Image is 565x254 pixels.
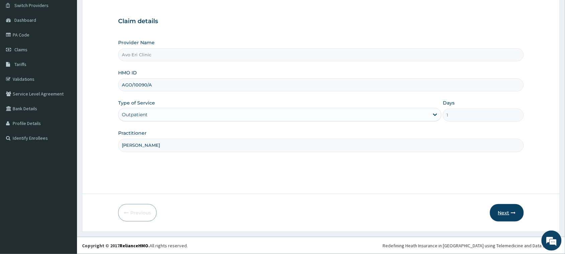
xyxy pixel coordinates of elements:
[118,69,137,76] label: HMO ID
[77,237,565,254] footer: All rights reserved.
[14,61,26,67] span: Tariffs
[3,183,128,206] textarea: Type your message and hit 'Enter'
[14,2,49,8] span: Switch Providers
[443,100,455,106] label: Days
[122,111,148,118] div: Outpatient
[12,34,27,50] img: d_794563401_company_1708531726252_794563401
[118,39,155,46] label: Provider Name
[35,38,112,46] div: Chat with us now
[118,130,147,136] label: Practitioner
[118,18,524,25] h3: Claim details
[118,100,155,106] label: Type of Service
[82,243,150,249] strong: Copyright © 2017 .
[383,242,560,249] div: Redefining Heath Insurance in [GEOGRAPHIC_DATA] using Telemedicine and Data Science!
[110,3,126,19] div: Minimize live chat window
[39,84,92,152] span: We're online!
[14,47,27,53] span: Claims
[490,204,524,221] button: Next
[118,139,524,152] input: Enter Name
[118,78,524,91] input: Enter HMO ID
[118,204,157,221] button: Previous
[119,243,148,249] a: RelianceHMO
[14,17,36,23] span: Dashboard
